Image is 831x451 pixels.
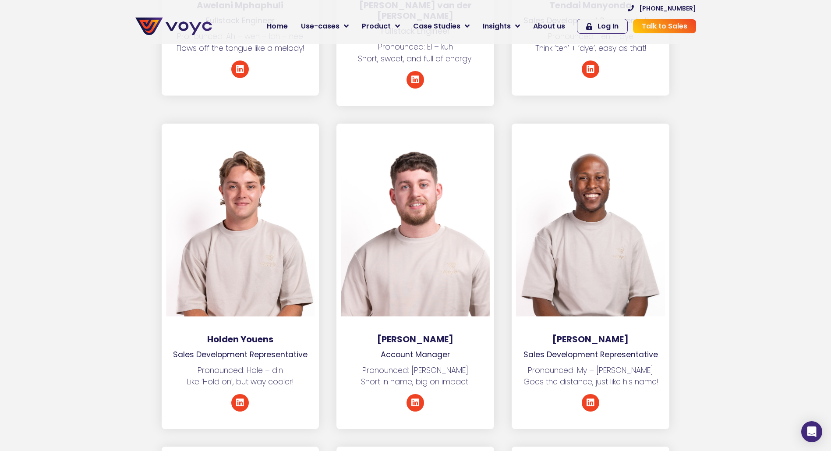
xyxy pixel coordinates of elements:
a: Case Studies [407,18,476,35]
p: Pronounced: Hole – din Like ‘Hold on’, but way cooler! [162,365,319,388]
p: Pronounced: My – [PERSON_NAME] Goes the distance, just like his name! [512,365,669,388]
img: voyc-full-logo [135,18,212,35]
span: Log In [598,23,619,30]
div: Open Intercom Messenger [801,421,822,442]
span: Use-cases [301,21,339,32]
a: Use-cases [294,18,355,35]
span: Home [267,21,288,32]
span: Talk to Sales [642,23,687,30]
p: Account Manager [336,349,494,360]
h3: [PERSON_NAME] [336,334,494,344]
h3: Holden Youens [162,334,319,344]
p: Sales Development Representative [512,349,669,360]
a: Insights [476,18,527,35]
span: Insights [483,21,511,32]
a: Log In [577,19,628,34]
p: Sales Development Representative [162,349,319,360]
p: Pronounced: El – kuh Short, sweet, and full of energy! [336,41,494,64]
a: [PHONE_NUMBER] [628,5,696,11]
a: Product [355,18,407,35]
a: About us [527,18,572,35]
span: [PHONE_NUMBER] [639,5,696,11]
span: Product [362,21,391,32]
span: Case Studies [413,21,460,32]
a: Home [260,18,294,35]
span: About us [533,21,565,32]
h3: [PERSON_NAME] [512,334,669,344]
a: Talk to Sales [633,19,696,33]
p: Pronounced: [PERSON_NAME] Short in name, big on impact! [336,365,494,388]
